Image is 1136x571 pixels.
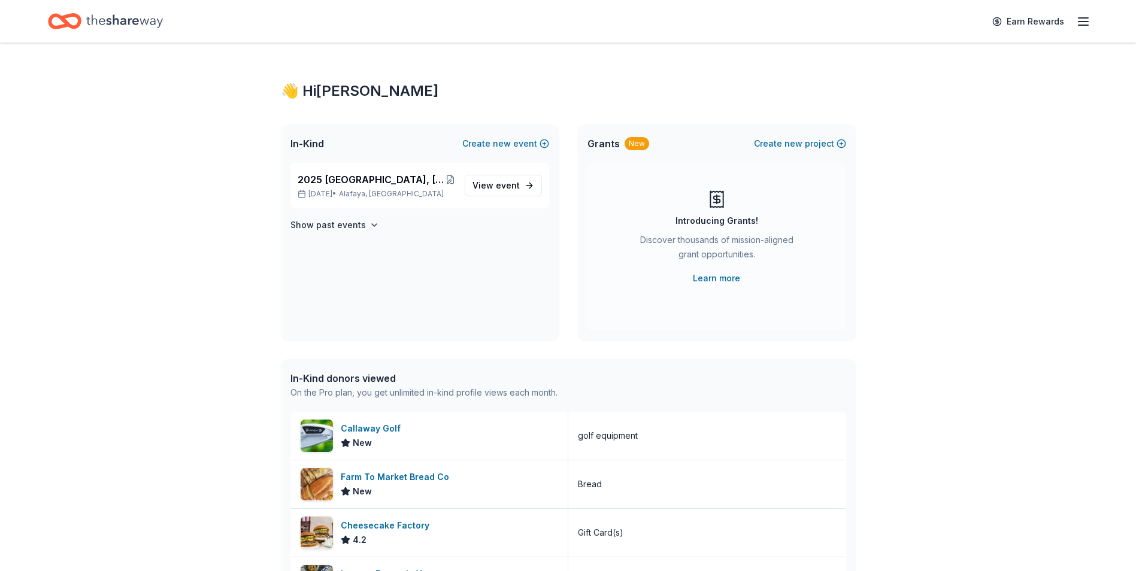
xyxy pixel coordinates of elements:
[578,526,623,540] div: Gift Card(s)
[578,477,602,491] div: Bread
[462,136,549,151] button: Createnewevent
[693,271,740,285] a: Learn more
[298,189,455,199] p: [DATE] •
[493,136,511,151] span: new
[290,136,324,151] span: In-Kind
[754,136,846,151] button: Createnewproject
[625,137,649,150] div: New
[341,421,405,436] div: Callaway Golf
[578,429,638,443] div: golf equipment
[341,470,454,484] div: Farm To Market Bread Co
[48,7,163,35] a: Home
[290,218,379,232] button: Show past events
[465,175,542,196] a: View event
[281,81,856,101] div: 👋 Hi [PERSON_NAME]
[298,172,446,187] span: 2025 [GEOGRAPHIC_DATA], [GEOGRAPHIC_DATA] 449th Bomb Group WWII Reunion
[353,436,372,450] span: New
[301,517,333,549] img: Image for Cheesecake Factory
[290,218,366,232] h4: Show past events
[353,484,372,499] span: New
[784,136,802,151] span: new
[301,468,333,500] img: Image for Farm To Market Bread Co
[339,189,444,199] span: Alafaya, [GEOGRAPHIC_DATA]
[290,371,558,385] div: In-Kind donors viewed
[290,385,558,400] div: On the Pro plan, you get unlimited in-kind profile views each month.
[635,233,798,266] div: Discover thousands of mission-aligned grant opportunities.
[675,214,758,228] div: Introducing Grants!
[985,11,1071,32] a: Earn Rewards
[353,533,366,547] span: 4.2
[341,518,434,533] div: Cheesecake Factory
[496,180,520,190] span: event
[472,178,520,193] span: View
[301,420,333,452] img: Image for Callaway Golf
[587,136,620,151] span: Grants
